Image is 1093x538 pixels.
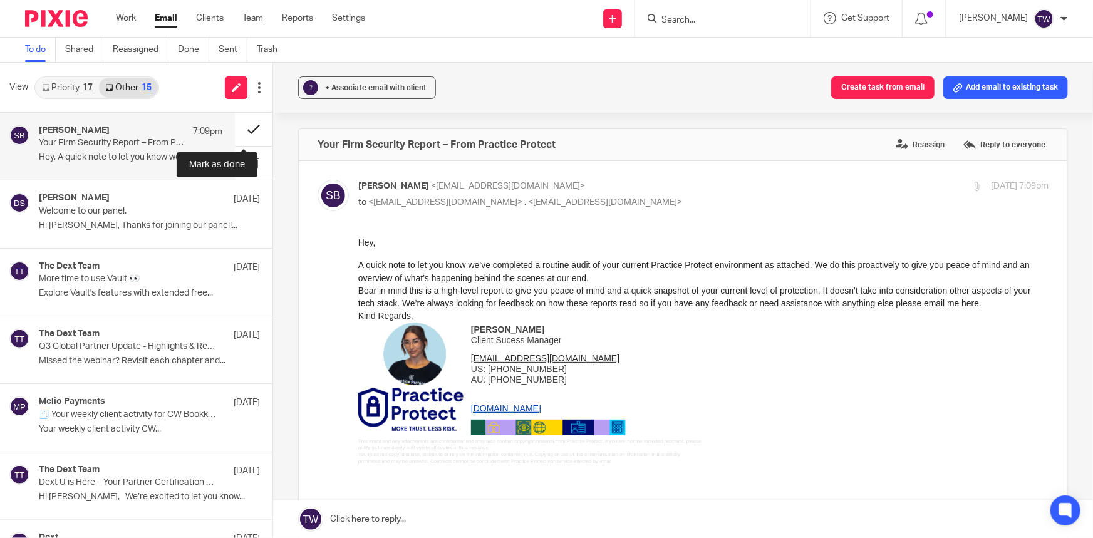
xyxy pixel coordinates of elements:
img: svg%3E [9,193,29,213]
button: Add email to existing task [943,76,1068,99]
p: Your weekly client activity CW... [39,424,260,435]
span: US: [PHONE_NUMBER] [113,128,209,138]
a: Priority17 [36,78,99,98]
a: Reassigned [113,38,168,62]
span: <[EMAIL_ADDRESS][DOMAIN_NAME]> [368,198,522,207]
a: Email [155,12,177,24]
p: 🧾 Your weekly client activity for CW Bookkeeping, LLC [39,410,216,420]
span: + Associate email with client [325,84,427,91]
p: [DATE] [234,193,260,205]
span: [PERSON_NAME] [358,182,429,190]
p: Hi [PERSON_NAME], Thanks for joining our panel!... [39,220,260,231]
a: To do [25,38,56,62]
p: [PERSON_NAME] [959,12,1028,24]
img: svg%3E [1034,9,1054,29]
h4: The Dext Team [39,465,100,475]
img: Pixie [25,10,88,27]
h4: The Dext Team [39,329,100,339]
span: <[EMAIL_ADDRESS][DOMAIN_NAME]> [528,198,682,207]
h4: The Dext Team [39,261,100,272]
p: Explore Vault's features with extended free... [39,288,260,299]
img: svg%3E [9,396,29,416]
a: Done [178,38,209,62]
a: Clients [196,12,224,24]
h4: [PERSON_NAME] [39,193,110,204]
p: Dext U is Here – Your Partner Certification Awaits! [39,477,216,488]
a: Shared [65,38,103,62]
p: [DATE] [234,465,260,477]
p: [DATE] [234,329,260,341]
p: [DATE] [234,261,260,274]
p: Q3 Global Partner Update - Highlights & Resources [39,341,216,352]
a: [EMAIL_ADDRESS][DOMAIN_NAME] [113,117,261,127]
span: , [524,198,526,207]
h4: Melio Payments [39,396,105,407]
img: svg%3E [318,180,349,211]
span: Get Support [841,14,889,23]
p: Missed the webinar? Revisit each chapter and... [39,356,260,366]
button: Create task from email [831,76,935,99]
a: Other15 [99,78,157,98]
img: svg%3E [9,329,29,349]
p: Your Firm Security Report – From Practice Protect [39,138,186,148]
a: Reports [282,12,313,24]
a: Settings [332,12,365,24]
span: Client Sucess Manager [113,99,204,109]
h4: [PERSON_NAME] [39,125,110,136]
a: Team [242,12,263,24]
p: Welcome to our panel. [39,206,216,217]
p: [DATE] 7:09pm [991,180,1049,193]
div: 17 [83,83,93,92]
p: [DATE] [234,396,260,409]
h4: Your Firm Security Report – From Practice Protect [318,138,556,151]
a: ​[DOMAIN_NAME] [113,167,183,177]
a: Sent [219,38,247,62]
p: 7:09pm [193,125,222,138]
p: Hey, A quick note to let you know we’ve... [39,152,222,163]
img: svg%3E [9,465,29,485]
button: ? + Associate email with client [298,76,436,99]
a: Work [116,12,136,24]
label: Reassign [893,135,948,154]
span: to [358,198,366,207]
img: svg%3E [9,125,29,145]
p: More time to use Vault 👀 [39,274,216,284]
span: View [9,81,28,94]
img: svg%3E [9,261,29,281]
input: Search [660,15,773,26]
div: 15 [142,83,152,92]
span: ​AU: [PHONE_NUMBER] [113,138,209,148]
a: Trash [257,38,287,62]
span: [PERSON_NAME] [113,88,186,98]
span: <[EMAIL_ADDRESS][DOMAIN_NAME]> [431,182,585,190]
label: Reply to everyone [960,135,1049,154]
p: Hi [PERSON_NAME], We’re excited to let you know... [39,492,260,502]
div: ? [303,80,318,95]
